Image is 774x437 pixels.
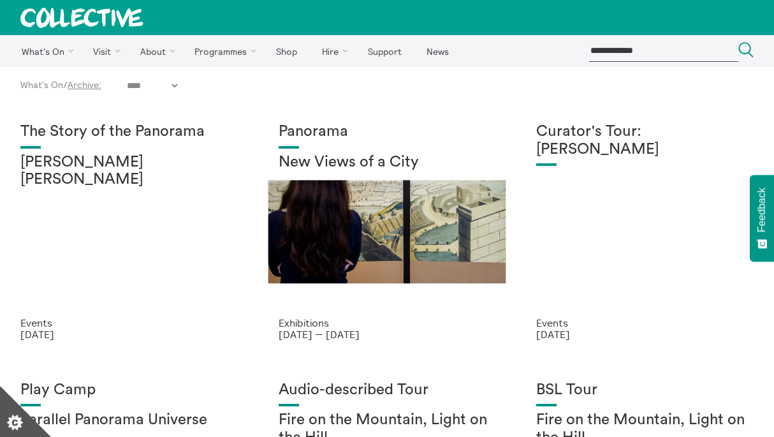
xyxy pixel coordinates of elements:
[536,317,754,329] p: Events
[129,35,181,67] a: About
[536,381,754,399] h1: BSL Tour
[279,123,496,141] h1: Panorama
[756,188,768,232] span: Feedback
[536,123,754,158] h1: Curator's Tour: [PERSON_NAME]
[536,329,754,340] p: [DATE]
[265,35,308,67] a: Shop
[356,35,413,67] a: Support
[20,329,238,340] p: [DATE]
[20,80,63,90] a: What's On
[516,103,774,361] a: M Azpilicueta Collective25 eoincarey 0929 Curator's Tour: [PERSON_NAME] Events [DATE]
[20,317,238,329] p: Events
[20,154,238,189] h2: [PERSON_NAME] [PERSON_NAME]
[10,35,80,67] a: What's On
[258,103,516,361] a: Collective Panorama June 2025 small file 8 Panorama New Views of a City Exhibitions [DATE] — [DATE]
[279,329,496,340] p: [DATE] — [DATE]
[279,154,496,172] h2: New Views of a City
[415,35,460,67] a: News
[20,411,238,429] h2: Parallel Panorama Universe
[750,175,774,262] button: Feedback - Show survey
[311,35,354,67] a: Hire
[279,317,496,329] p: Exhibitions
[184,35,263,67] a: Programmes
[82,35,127,67] a: Visit
[68,80,101,90] a: Archive:
[20,123,238,141] h1: The Story of the Panorama
[279,381,496,399] h1: Audio-described Tour
[20,381,238,399] h1: Play Camp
